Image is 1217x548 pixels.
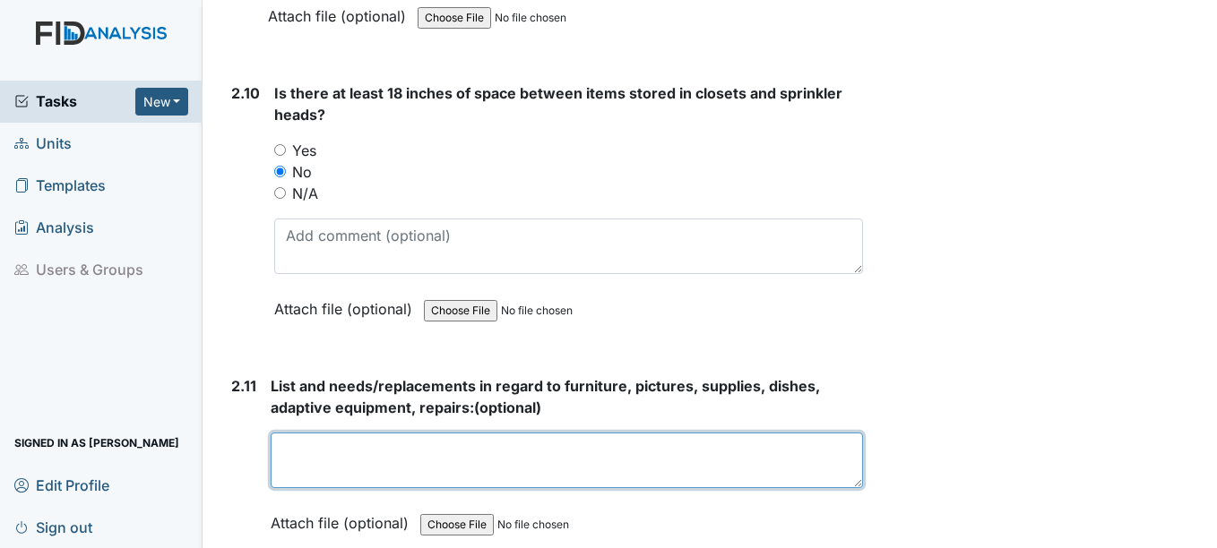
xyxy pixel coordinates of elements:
span: Edit Profile [14,471,109,499]
input: N/A [274,187,286,199]
span: Signed in as [PERSON_NAME] [14,429,179,457]
label: Yes [292,140,316,161]
label: 2.11 [231,375,256,397]
span: Units [14,130,72,158]
span: Templates [14,172,106,200]
span: List and needs/replacements in regard to furniture, pictures, supplies, dishes, adaptive equipmen... [271,377,820,416]
strong: (optional) [271,375,862,418]
label: N/A [292,183,318,204]
button: New [135,88,189,116]
span: Sign out [14,513,92,541]
label: Attach file (optional) [271,502,416,534]
input: Yes [274,144,286,156]
label: No [292,161,312,183]
label: Attach file (optional) [274,288,419,320]
a: Tasks [14,90,135,112]
label: 2.10 [231,82,260,104]
span: Analysis [14,214,94,242]
input: No [274,166,286,177]
span: Is there at least 18 inches of space between items stored in closets and sprinkler heads? [274,84,842,124]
